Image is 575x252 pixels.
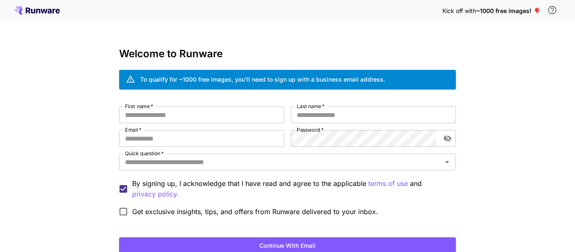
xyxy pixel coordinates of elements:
[119,48,456,60] h3: Welcome to Runware
[132,189,179,199] button: By signing up, I acknowledge that I have read and agree to the applicable terms of use and
[140,75,385,84] div: To qualify for ~1000 free images, you’ll need to sign up with a business email address.
[440,131,455,146] button: toggle password visibility
[368,178,408,189] button: By signing up, I acknowledge that I have read and agree to the applicable and privacy policy.
[132,189,179,199] p: privacy policy.
[297,126,324,133] label: Password
[544,2,561,19] button: In order to qualify for free credit, you need to sign up with a business email address and click ...
[132,207,378,217] span: Get exclusive insights, tips, and offers from Runware delivered to your inbox.
[125,126,141,133] label: Email
[125,150,164,157] label: Quick question
[441,156,453,168] button: Open
[125,103,153,110] label: First name
[476,7,540,14] span: ~1000 free images! 🎈
[297,103,325,110] label: Last name
[442,7,476,14] span: Kick off with
[368,178,408,189] p: terms of use
[132,178,449,199] p: By signing up, I acknowledge that I have read and agree to the applicable and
